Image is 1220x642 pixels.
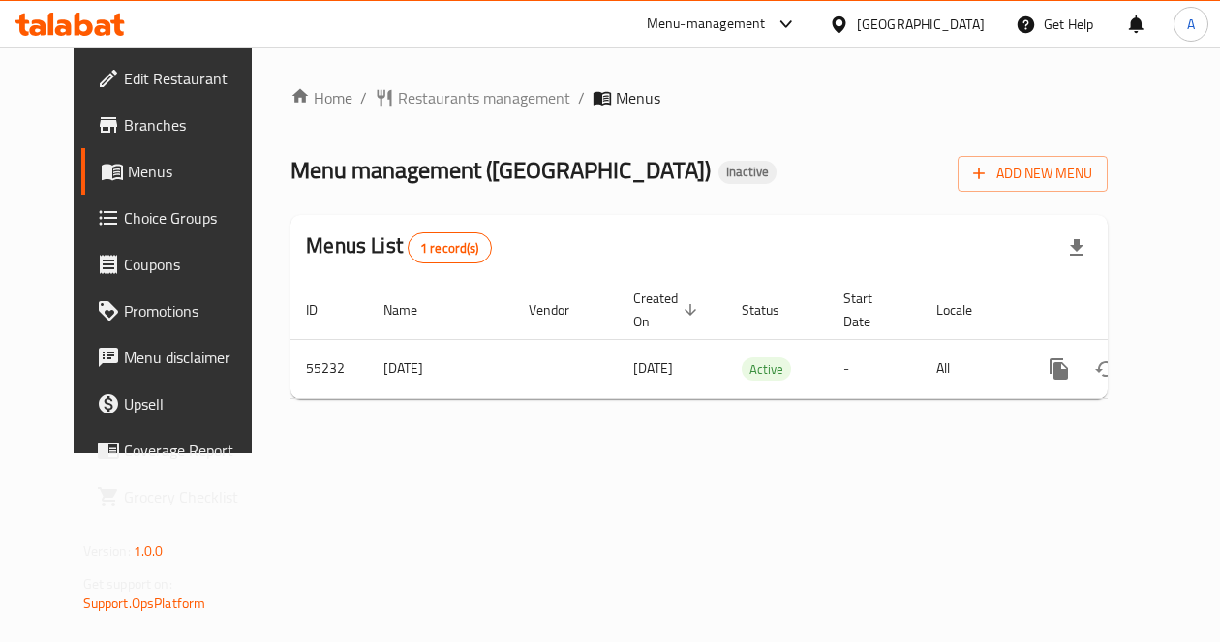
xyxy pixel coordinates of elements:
a: Branches [81,102,277,148]
a: Edit Restaurant [81,55,277,102]
span: A [1187,14,1195,35]
button: more [1036,346,1083,392]
a: Menu disclaimer [81,334,277,381]
span: Upsell [124,392,261,415]
span: Choice Groups [124,206,261,229]
td: - [828,339,921,398]
span: Add New Menu [973,162,1092,186]
span: ID [306,298,343,321]
span: Coupons [124,253,261,276]
span: Promotions [124,299,261,322]
li: / [360,86,367,109]
h2: Menus List [306,231,491,263]
span: Active [742,358,791,381]
span: Edit Restaurant [124,67,261,90]
div: Total records count [408,232,492,263]
div: Inactive [718,161,777,184]
a: Grocery Checklist [81,474,277,520]
span: [DATE] [633,355,673,381]
td: [DATE] [368,339,513,398]
div: Active [742,357,791,381]
span: Menu management ( [GEOGRAPHIC_DATA] ) [290,148,711,192]
a: Support.OpsPlatform [83,591,206,616]
a: Restaurants management [375,86,570,109]
button: Add New Menu [958,156,1108,192]
span: Created On [633,287,703,333]
div: Menu-management [647,13,766,36]
span: Name [383,298,442,321]
span: Get support on: [83,571,172,596]
span: Menus [128,160,261,183]
span: Branches [124,113,261,137]
td: All [921,339,1021,398]
a: Menus [81,148,277,195]
span: Status [742,298,805,321]
span: 1 record(s) [409,239,491,258]
span: Locale [936,298,997,321]
span: Restaurants management [398,86,570,109]
span: Vendor [529,298,595,321]
span: 1.0.0 [134,538,164,564]
a: Upsell [81,381,277,427]
a: Promotions [81,288,277,334]
span: Inactive [718,164,777,180]
div: [GEOGRAPHIC_DATA] [857,14,985,35]
span: Version: [83,538,131,564]
a: Coverage Report [81,427,277,474]
a: Coupons [81,241,277,288]
span: Menus [616,86,660,109]
span: Start Date [843,287,898,333]
nav: breadcrumb [290,86,1108,109]
li: / [578,86,585,109]
span: Menu disclaimer [124,346,261,369]
a: Choice Groups [81,195,277,241]
a: Home [290,86,352,109]
span: Grocery Checklist [124,485,261,508]
button: Change Status [1083,346,1129,392]
span: Coverage Report [124,439,261,462]
td: 55232 [290,339,368,398]
div: Export file [1053,225,1100,271]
